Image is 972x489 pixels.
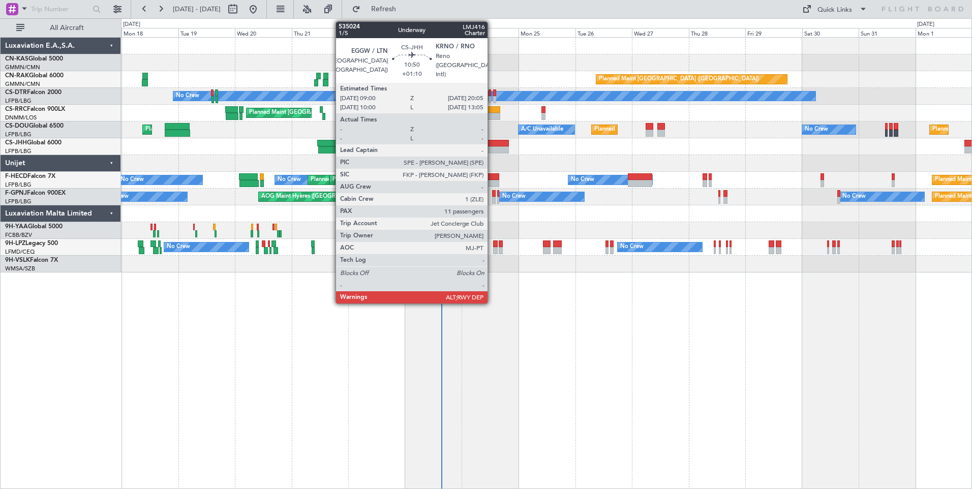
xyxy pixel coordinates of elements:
[123,20,140,29] div: [DATE]
[5,198,32,205] a: LFPB/LBG
[5,240,25,247] span: 9H-LPZ
[5,257,30,263] span: 9H-VSLK
[167,239,190,255] div: No Crew
[5,73,64,79] a: CN-RAKGlobal 6000
[462,28,519,37] div: Sun 24
[917,20,934,29] div: [DATE]
[5,56,28,62] span: CN-KAS
[5,123,29,129] span: CS-DOU
[26,24,107,32] span: All Aircraft
[5,64,40,71] a: GMMN/CMN
[599,72,759,87] div: Planned Maint [GEOGRAPHIC_DATA] ([GEOGRAPHIC_DATA])
[5,173,27,179] span: F-HECD
[173,5,221,14] span: [DATE] - [DATE]
[620,239,644,255] div: No Crew
[178,28,235,37] div: Tue 19
[5,106,27,112] span: CS-RRC
[5,131,32,138] a: LFPB/LBG
[842,189,866,204] div: No Crew
[519,28,575,37] div: Mon 25
[802,28,859,37] div: Sat 30
[5,224,28,230] span: 9H-YAA
[347,1,408,17] button: Refresh
[5,231,32,239] a: FCBB/BZV
[5,257,58,263] a: 9H-VSLKFalcon 7X
[348,28,405,37] div: Fri 22
[5,224,63,230] a: 9H-YAAGlobal 5000
[5,80,40,88] a: GMMN/CMN
[11,20,110,36] button: All Aircraft
[278,172,301,188] div: No Crew
[405,28,462,37] div: Sat 23
[5,190,27,196] span: F-GPNJ
[5,106,65,112] a: CS-RRCFalcon 900LX
[521,122,563,137] div: A/C Unavailable
[235,28,292,37] div: Wed 20
[5,140,62,146] a: CS-JHHGlobal 6000
[5,73,29,79] span: CN-RAK
[502,189,526,204] div: No Crew
[5,240,58,247] a: 9H-LPZLegacy 500
[5,248,35,256] a: LFMD/CEQ
[805,122,828,137] div: No Crew
[5,147,32,155] a: LFPB/LBG
[5,140,27,146] span: CS-JHH
[5,89,27,96] span: CS-DTR
[632,28,689,37] div: Wed 27
[292,28,349,37] div: Thu 21
[797,1,872,17] button: Quick Links
[5,173,55,179] a: F-HECDFalcon 7X
[249,105,409,120] div: Planned Maint [GEOGRAPHIC_DATA] ([GEOGRAPHIC_DATA])
[145,122,306,137] div: Planned Maint [GEOGRAPHIC_DATA] ([GEOGRAPHIC_DATA])
[5,181,32,189] a: LFPB/LBG
[120,172,144,188] div: No Crew
[261,189,433,204] div: AOG Maint Hyères ([GEOGRAPHIC_DATA]-[GEOGRAPHIC_DATA])
[5,56,63,62] a: CN-KASGlobal 5000
[31,2,89,17] input: Trip Number
[5,123,64,129] a: CS-DOUGlobal 6500
[5,190,66,196] a: F-GPNJFalcon 900EX
[176,88,199,104] div: No Crew
[121,28,178,37] div: Mon 18
[745,28,802,37] div: Fri 29
[5,89,62,96] a: CS-DTRFalcon 2000
[332,172,493,188] div: Planned Maint [GEOGRAPHIC_DATA] ([GEOGRAPHIC_DATA])
[571,172,594,188] div: No Crew
[575,28,632,37] div: Tue 26
[817,5,852,15] div: Quick Links
[594,122,754,137] div: Planned Maint [GEOGRAPHIC_DATA] ([GEOGRAPHIC_DATA])
[362,6,405,13] span: Refresh
[689,28,746,37] div: Thu 28
[368,139,528,154] div: Planned Maint [GEOGRAPHIC_DATA] ([GEOGRAPHIC_DATA])
[5,265,35,272] a: WMSA/SZB
[5,97,32,105] a: LFPB/LBG
[5,114,37,121] a: DNMM/LOS
[311,172,471,188] div: Planned Maint [GEOGRAPHIC_DATA] ([GEOGRAPHIC_DATA])
[859,28,916,37] div: Sun 31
